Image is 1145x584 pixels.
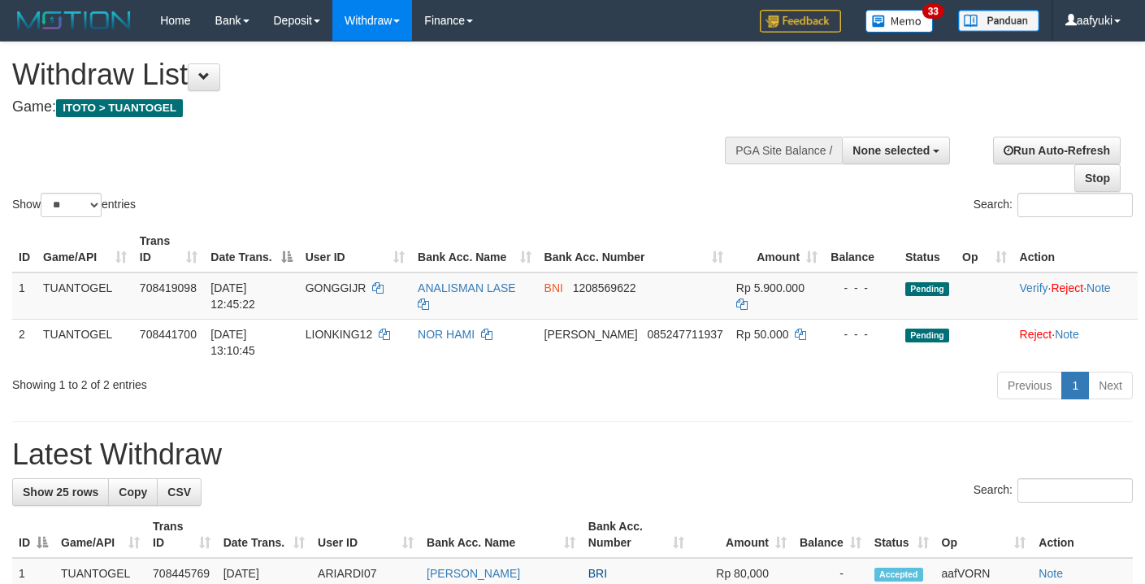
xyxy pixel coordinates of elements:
a: Note [1086,281,1111,294]
td: 1 [12,272,37,320]
a: Stop [1074,164,1121,192]
a: Next [1088,372,1133,399]
label: Search: [974,193,1133,217]
span: Pending [905,329,949,342]
span: Copy 085247711937 to clipboard [647,328,722,341]
h1: Latest Withdraw [12,438,1133,471]
th: Game/API: activate to sort column ascending [54,512,146,558]
th: Date Trans.: activate to sort column ascending [217,512,311,558]
th: Date Trans.: activate to sort column descending [204,226,298,272]
select: Showentries [41,193,102,217]
span: Rp 50.000 [736,328,789,341]
span: [PERSON_NAME] [544,328,638,341]
h1: Withdraw List [12,59,747,91]
a: Verify [1020,281,1048,294]
th: Op: activate to sort column ascending [956,226,1013,272]
th: Op: activate to sort column ascending [935,512,1033,558]
th: Bank Acc. Number: activate to sort column ascending [582,512,691,558]
input: Search: [1017,193,1133,217]
label: Search: [974,478,1133,503]
button: None selected [842,137,950,164]
td: · · [1013,272,1138,320]
th: Action [1032,512,1133,558]
th: ID: activate to sort column descending [12,512,54,558]
a: Copy [108,478,158,506]
span: Copy 1208569622 to clipboard [573,281,636,294]
div: - - - [831,326,892,342]
th: User ID: activate to sort column ascending [311,512,420,558]
th: Balance [824,226,899,272]
th: ID [12,226,37,272]
span: 33 [922,4,944,19]
span: Rp 5.900.000 [736,281,805,294]
a: NOR HAMI [418,328,475,341]
a: Note [1055,328,1079,341]
a: Run Auto-Refresh [993,137,1121,164]
th: User ID: activate to sort column ascending [299,226,411,272]
img: Feedback.jpg [760,10,841,33]
img: panduan.png [958,10,1039,32]
th: Trans ID: activate to sort column ascending [146,512,217,558]
span: Show 25 rows [23,486,98,499]
a: [PERSON_NAME] [427,567,520,580]
th: Balance: activate to sort column ascending [793,512,868,558]
th: Amount: activate to sort column ascending [730,226,824,272]
span: GONGGIJR [306,281,366,294]
span: BRI [588,567,607,580]
a: Previous [997,372,1062,399]
a: Reject [1051,281,1083,294]
div: - - - [831,280,892,296]
span: [DATE] 13:10:45 [210,328,255,357]
img: MOTION_logo.png [12,8,136,33]
img: Button%20Memo.svg [865,10,934,33]
span: Copy [119,486,147,499]
span: 708419098 [140,281,197,294]
td: · [1013,319,1138,365]
h4: Game: [12,99,747,115]
th: Action [1013,226,1138,272]
th: Status: activate to sort column ascending [868,512,935,558]
th: Game/API: activate to sort column ascending [37,226,133,272]
span: CSV [167,486,191,499]
span: [DATE] 12:45:22 [210,281,255,311]
div: PGA Site Balance / [725,137,842,164]
span: BNI [544,281,563,294]
a: 1 [1061,372,1089,399]
th: Amount: activate to sort column ascending [691,512,793,558]
a: ANALISMAN LASE [418,281,516,294]
a: Reject [1020,328,1052,341]
a: Show 25 rows [12,478,109,506]
span: None selected [852,144,930,157]
td: TUANTOGEL [37,319,133,365]
th: Trans ID: activate to sort column ascending [133,226,204,272]
span: 708441700 [140,328,197,341]
th: Bank Acc. Name: activate to sort column ascending [420,512,582,558]
td: TUANTOGEL [37,272,133,320]
span: Pending [905,282,949,296]
th: Bank Acc. Name: activate to sort column ascending [411,226,538,272]
span: ITOTO > TUANTOGEL [56,99,183,117]
th: Bank Acc. Number: activate to sort column ascending [538,226,730,272]
td: 2 [12,319,37,365]
div: Showing 1 to 2 of 2 entries [12,370,465,393]
a: Note [1039,567,1063,580]
a: CSV [157,478,202,506]
input: Search: [1017,478,1133,503]
label: Show entries [12,193,136,217]
span: Accepted [874,568,923,582]
th: Status [899,226,956,272]
span: LIONKING12 [306,328,372,341]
